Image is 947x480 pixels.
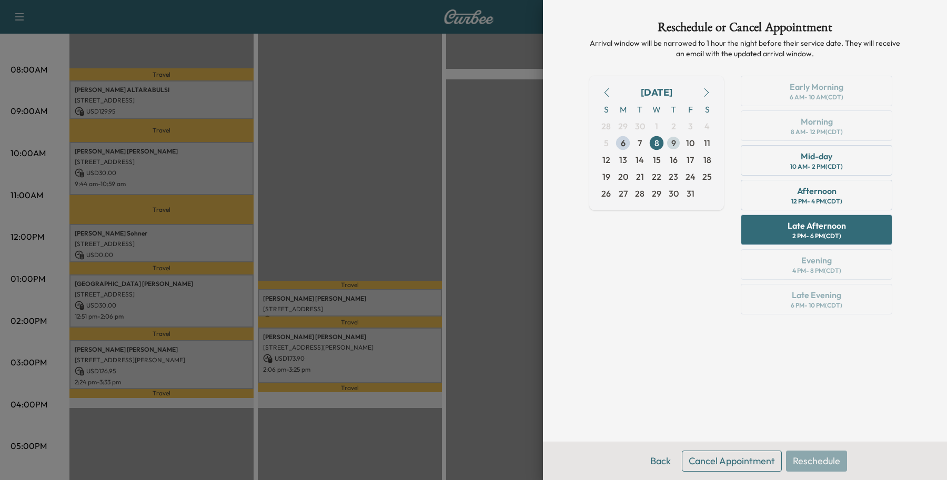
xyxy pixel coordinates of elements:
span: 12 [602,154,610,166]
span: 8 [654,137,659,149]
span: 30 [669,187,679,200]
h1: Reschedule or Cancel Appointment [589,21,901,38]
span: 15 [653,154,661,166]
span: 28 [635,187,644,200]
span: 28 [601,120,611,132]
span: 6 [621,137,626,149]
span: 5 [604,137,609,149]
span: 4 [704,120,710,132]
span: 27 [619,187,628,200]
div: Late Afternoon [788,219,846,232]
span: 11 [704,137,710,149]
span: 1 [655,120,658,132]
span: T [665,101,682,118]
span: 7 [638,137,642,149]
div: Mid-day [801,150,832,162]
span: 22 [652,170,661,183]
div: 2 PM - 6 PM (CDT) [792,232,841,240]
span: M [614,101,631,118]
div: 10 AM - 2 PM (CDT) [790,162,843,171]
div: Afternoon [797,185,837,197]
span: W [648,101,665,118]
p: Arrival window will be narrowed to 1 hour the night before their service date. They will receive ... [589,38,901,59]
span: 23 [669,170,678,183]
span: 13 [619,154,627,166]
span: 25 [702,170,712,183]
span: 29 [652,187,661,200]
span: 20 [618,170,628,183]
span: 14 [636,154,644,166]
span: T [631,101,648,118]
span: 9 [671,137,676,149]
span: 3 [688,120,693,132]
span: 30 [635,120,645,132]
span: 29 [618,120,628,132]
div: 12 PM - 4 PM (CDT) [791,197,842,206]
span: 16 [670,154,678,166]
span: 19 [602,170,610,183]
span: 26 [601,187,611,200]
span: 10 [686,137,694,149]
button: Back [643,451,678,472]
span: 21 [636,170,644,183]
span: 31 [687,187,694,200]
span: 24 [686,170,696,183]
span: S [598,101,614,118]
span: 18 [703,154,711,166]
span: F [682,101,699,118]
button: Cancel Appointment [682,451,782,472]
span: S [699,101,716,118]
span: 2 [671,120,676,132]
div: [DATE] [641,85,672,100]
span: 17 [687,154,694,166]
